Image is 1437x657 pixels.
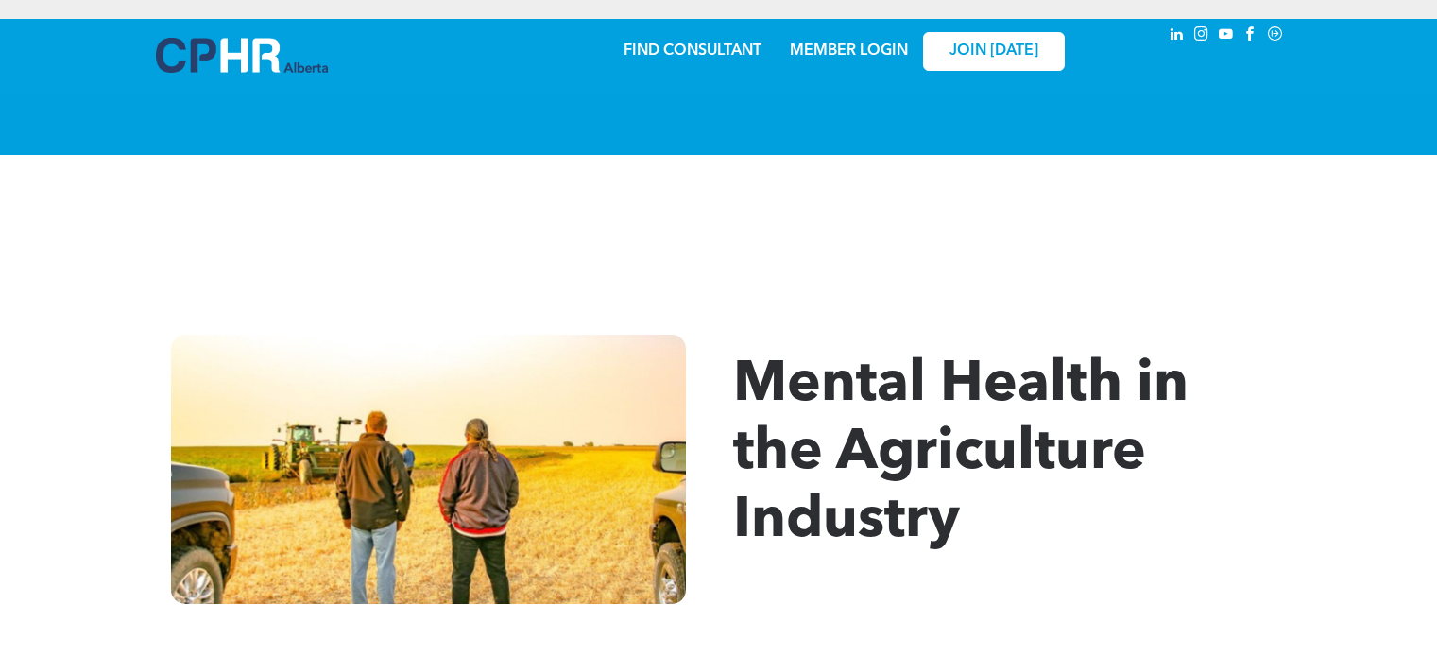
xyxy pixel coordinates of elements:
a: linkedin [1167,24,1188,49]
a: MEMBER LOGIN [790,43,908,59]
a: instagram [1191,24,1212,49]
a: JOIN [DATE] [923,32,1065,71]
a: facebook [1240,24,1261,49]
img: A blue and white logo for cp alberta [156,38,328,73]
span: JOIN [DATE] [949,43,1038,61]
a: FIND CONSULTANT [624,43,761,59]
span: Mental Health in the Agriculture Industry [733,357,1189,550]
a: Social network [1265,24,1286,49]
a: youtube [1216,24,1237,49]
